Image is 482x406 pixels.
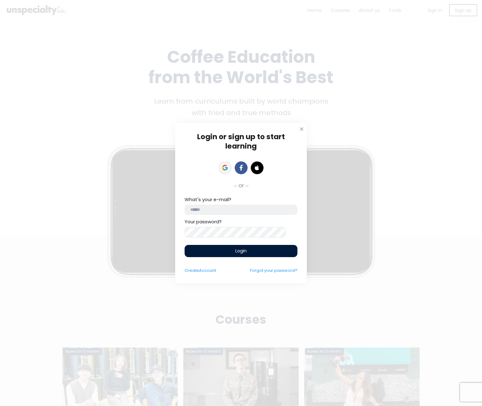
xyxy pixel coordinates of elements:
span: Login [235,248,247,254]
span: or [238,181,244,190]
span: Account [199,267,216,273]
a: CreateAccount [185,267,216,273]
a: Forgot your password? [250,267,297,273]
span: Login or sign up to start learning [197,132,285,151]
